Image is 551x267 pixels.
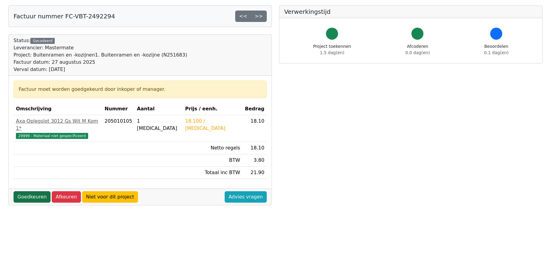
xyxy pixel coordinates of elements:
td: 3.80 [242,154,267,167]
div: Beoordelen [484,43,509,56]
div: Factuur moet worden goedgekeurd door inkoper of manager. [19,86,262,93]
div: Leverancier: Mastermate [14,44,187,51]
td: 21.90 [242,167,267,179]
span: 0.1 dag(en) [484,50,509,55]
a: Axa Oplegslot 3012 Gs Wit M Kom 1*29999 - Materiaal niet gespecificeerd [16,118,100,139]
div: Axa Oplegslot 3012 Gs Wit M Kom 1* [16,118,100,132]
td: 18.10 [242,142,267,154]
div: Project: Buitenramen en -kozijnen1. Buitenramen en -kozijne (N251683) [14,51,187,59]
th: Bedrag [242,103,267,115]
a: Goedkeuren [14,191,51,203]
th: Aantal [134,103,183,115]
span: 0.0 dag(en) [405,50,430,55]
span: 1.5 dag(en) [320,50,344,55]
div: Afcoderen [405,43,430,56]
a: Advies vragen [225,191,267,203]
div: Status: [14,37,187,73]
div: Project toekennen [313,43,351,56]
h5: Factuur nummer FC-VBT-2492294 [14,13,115,20]
td: Netto regels [183,142,243,154]
th: Omschrijving [14,103,102,115]
th: Nummer [102,103,135,115]
div: 1 [MEDICAL_DATA] [137,118,180,132]
td: BTW [183,154,243,167]
div: Factuur datum: 27 augustus 2025 [14,59,187,66]
td: 18.10 [242,115,267,142]
td: Totaal inc BTW [183,167,243,179]
a: Afkeuren [52,191,81,203]
div: Gecodeerd [30,38,55,44]
h5: Verwerkingstijd [284,8,537,15]
a: Niet voor dit project [82,191,138,203]
a: >> [251,11,267,22]
a: << [235,11,251,22]
th: Prijs / eenh. [183,103,243,115]
div: Verval datum: [DATE] [14,66,187,73]
div: 18.100 / [MEDICAL_DATA] [185,118,240,132]
td: 205010105 [102,115,135,142]
span: 29999 - Materiaal niet gespecificeerd [16,133,88,139]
